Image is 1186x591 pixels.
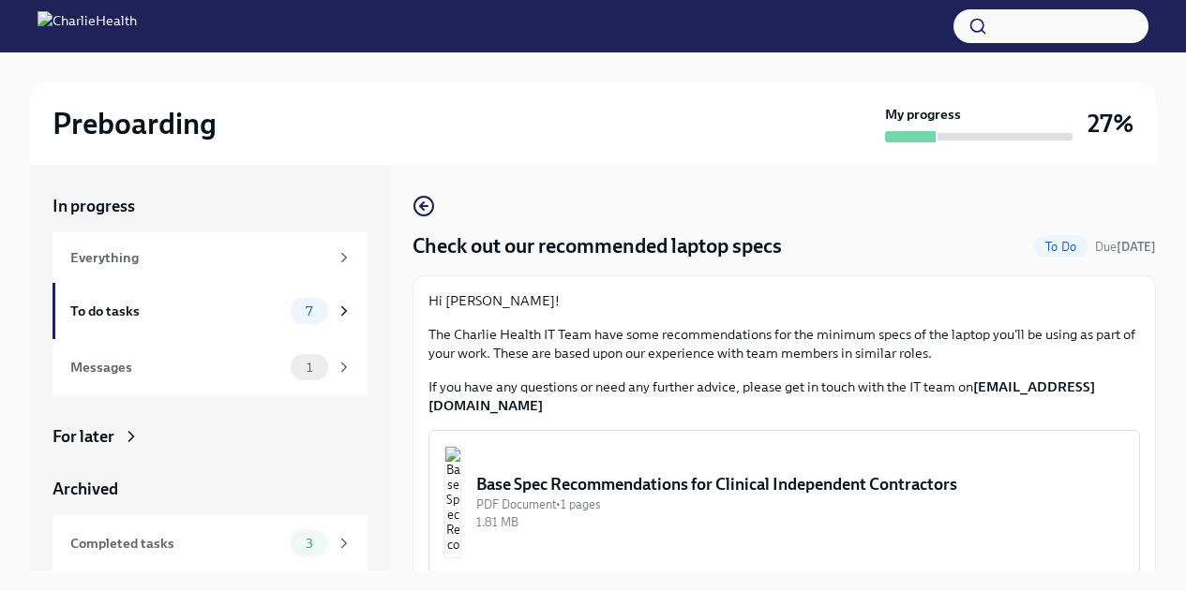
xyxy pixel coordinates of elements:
a: Everything [53,232,368,283]
div: PDF Document • 1 pages [476,495,1124,513]
div: Completed tasks [70,533,283,554]
a: Archived [53,478,368,500]
div: To do tasks [70,301,283,321]
button: Base Spec Recommendations for Clinical Independent ContractorsPDF Document•1 pages1.81 MB [428,430,1140,574]
div: Base Spec Recommendations for Clinical Independent Contractors [476,473,1124,495]
a: For later [53,425,368,448]
div: Everything [70,247,328,268]
div: For later [53,425,114,448]
span: To Do [1034,240,1088,254]
h2: Preboarding [53,105,217,142]
a: In progress [53,195,368,217]
a: To do tasks7 [53,283,368,339]
span: August 29th, 2025 08:00 [1095,238,1156,256]
a: Messages1 [53,339,368,395]
img: CharlieHealth [38,11,137,41]
h4: Check out our recommended laptop specs [413,232,782,260]
p: If you have any questions or need any further advice, please get in touch with the IT team on [428,377,1140,415]
span: 7 [294,304,323,318]
span: 1 [295,361,323,375]
strong: My progress [885,105,961,124]
img: Base Spec Recommendations for Clinical Independent Contractors [444,446,461,558]
p: Hi [PERSON_NAME]! [428,291,1140,310]
h3: 27% [1088,107,1133,140]
strong: [DATE] [1117,240,1156,254]
a: Completed tasks3 [53,515,368,571]
div: Messages [70,357,283,377]
span: Due [1095,240,1156,254]
div: 1.81 MB [476,513,1124,531]
p: The Charlie Health IT Team have some recommendations for the minimum specs of the laptop you'll b... [428,325,1140,362]
span: 3 [294,537,324,551]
